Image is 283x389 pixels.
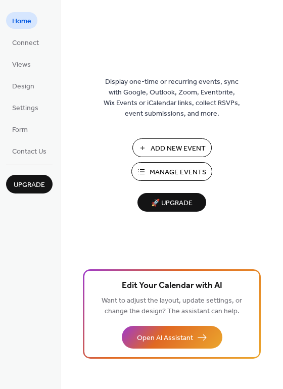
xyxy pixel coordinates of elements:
[6,56,37,72] a: Views
[6,99,44,116] a: Settings
[12,147,46,157] span: Contact Us
[137,193,206,212] button: 🚀 Upgrade
[12,103,38,114] span: Settings
[6,12,37,29] a: Home
[12,125,28,135] span: Form
[12,16,31,27] span: Home
[151,143,206,154] span: Add New Event
[137,333,193,344] span: Open AI Assistant
[102,294,242,318] span: Want to adjust the layout, update settings, or change the design? The assistant can help.
[12,81,34,92] span: Design
[6,34,45,51] a: Connect
[12,60,31,70] span: Views
[144,197,200,210] span: 🚀 Upgrade
[6,121,34,137] a: Form
[132,138,212,157] button: Add New Event
[6,175,53,193] button: Upgrade
[14,180,45,190] span: Upgrade
[6,77,40,94] a: Design
[104,77,240,119] span: Display one-time or recurring events, sync with Google, Outlook, Zoom, Eventbrite, Wix Events or ...
[6,142,53,159] a: Contact Us
[12,38,39,48] span: Connect
[122,326,222,349] button: Open AI Assistant
[150,167,206,178] span: Manage Events
[131,162,212,181] button: Manage Events
[122,279,222,293] span: Edit Your Calendar with AI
